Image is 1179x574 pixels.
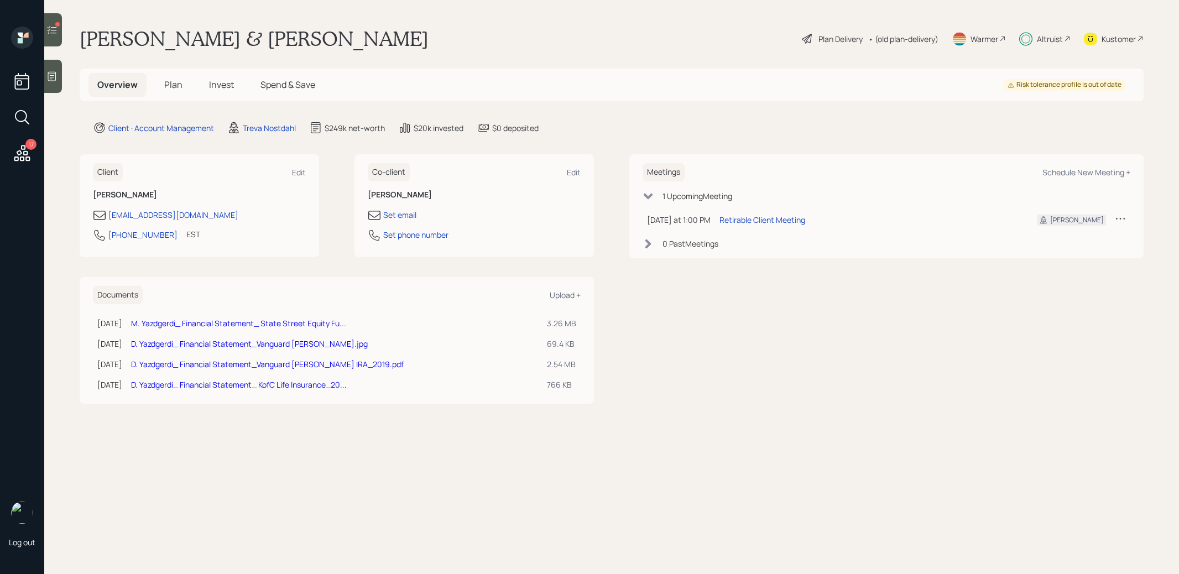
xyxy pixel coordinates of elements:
span: Invest [209,79,234,91]
div: Risk tolerance profile is out of date [1008,80,1121,90]
div: Retirable Client Meeting [719,214,805,226]
div: Altruist [1037,33,1063,45]
div: Plan Delivery [818,33,863,45]
div: $249k net-worth [325,122,385,134]
h6: Meetings [643,163,685,181]
div: $20k invested [414,122,463,134]
span: Plan [164,79,182,91]
div: Edit [292,167,306,178]
div: Upload + [550,290,581,300]
h6: [PERSON_NAME] [368,190,581,200]
div: $0 deposited [492,122,539,134]
div: [DATE] [97,358,122,370]
img: treva-nostdahl-headshot.png [11,502,33,524]
a: D. Yazdgerdi_ Financial Statement_Vanguard [PERSON_NAME] IRA_2019.pdf [131,359,404,369]
div: • (old plan-delivery) [868,33,938,45]
div: [PHONE_NUMBER] [108,229,178,241]
div: EST [186,228,200,240]
div: Client · Account Management [108,122,214,134]
div: Edit [567,167,581,178]
div: 17 [25,139,36,150]
div: [PERSON_NAME] [1050,215,1104,225]
div: Treva Nostdahl [243,122,296,134]
div: Kustomer [1102,33,1136,45]
span: Spend & Save [260,79,315,91]
div: 69.4 KB [547,338,576,349]
div: 0 Past Meeting s [662,238,718,249]
div: [DATE] at 1:00 PM [647,214,711,226]
h6: [PERSON_NAME] [93,190,306,200]
div: 3.26 MB [547,317,576,329]
a: M. Yazdgerdi_ Financial Statement_ State Street Equity Fu... [131,318,346,328]
a: D. Yazdgerdi_ Financial Statement_ KofC Life Insurance_20... [131,379,347,390]
div: 1 Upcoming Meeting [662,190,732,202]
h6: Client [93,163,123,181]
div: Set phone number [383,229,448,241]
span: Overview [97,79,138,91]
div: Log out [9,537,35,547]
div: [DATE] [97,379,122,390]
div: 2.54 MB [547,358,576,370]
div: [DATE] [97,317,122,329]
h1: [PERSON_NAME] & [PERSON_NAME] [80,27,429,51]
a: D. Yazdgerdi_ Financial Statement_Vanguard [PERSON_NAME].jpg [131,338,368,349]
div: Set email [383,209,416,221]
div: Schedule New Meeting + [1042,167,1130,178]
div: 766 KB [547,379,576,390]
h6: Co-client [368,163,410,181]
div: [DATE] [97,338,122,349]
div: Warmer [971,33,998,45]
h6: Documents [93,286,143,304]
div: [EMAIL_ADDRESS][DOMAIN_NAME] [108,209,238,221]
